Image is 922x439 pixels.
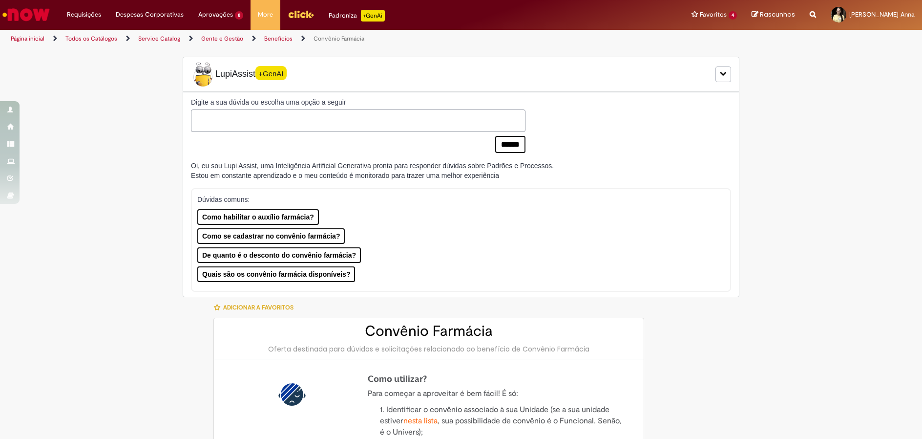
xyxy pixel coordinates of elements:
span: LupiAssist [191,62,287,87]
a: Benefícios [264,35,293,43]
a: Rascunhos [752,10,795,20]
h4: Como utilizar? [368,374,627,384]
span: Aprovações [198,10,233,20]
img: Convênio Farmácia [276,379,308,410]
span: Adicionar a Favoritos [223,304,293,311]
img: Lupi [191,62,215,87]
button: Como se cadastrar no convênio farmácia? [197,228,345,244]
ul: Trilhas de página [7,30,608,48]
span: 4 [729,11,737,20]
span: More [258,10,273,20]
a: Todos os Catálogos [65,35,117,43]
button: Adicionar a Favoritos [213,297,299,318]
span: Despesas Corporativas [116,10,184,20]
div: Padroniza [329,10,385,22]
a: Página inicial [11,35,44,43]
p: 1. Identificar o convênio associado à sua Unidade (se a sua unidade estiver , sua possibilidade d... [380,404,627,438]
img: ServiceNow [1,5,51,24]
div: Oferta destinada para dúvidas e solicitações relacionado ao benefício de Convênio Farmácia [224,344,634,354]
div: Oi, eu sou Lupi Assist, uma Inteligência Artificial Generativa pronta para responder dúvidas sobr... [191,161,554,180]
a: nesta lista [403,416,438,426]
a: Service Catalog [138,35,180,43]
p: Para começar a aproveitar é bem fácil! É só: [368,388,627,399]
button: Quais são os convênio farmácia disponíveis? [197,266,355,282]
span: Rascunhos [760,10,795,19]
button: Como habilitar o auxílio farmácia? [197,209,319,225]
span: Favoritos [700,10,727,20]
p: +GenAi [361,10,385,22]
span: 8 [235,11,243,20]
span: +GenAI [255,66,287,80]
button: De quanto é o desconto do convênio farmácia? [197,247,361,263]
span: [PERSON_NAME] Anna [849,10,915,19]
a: Convênio Farmácia [314,35,364,43]
div: LupiLupiAssist+GenAI [183,57,739,92]
a: Gente e Gestão [201,35,243,43]
p: Dúvidas comuns: [197,195,712,204]
h2: Convênio Farmácia [224,323,634,339]
img: click_logo_yellow_360x200.png [288,7,314,22]
span: Requisições [67,10,101,20]
label: Digite a sua dúvida ou escolha uma opção a seguir [191,97,525,107]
